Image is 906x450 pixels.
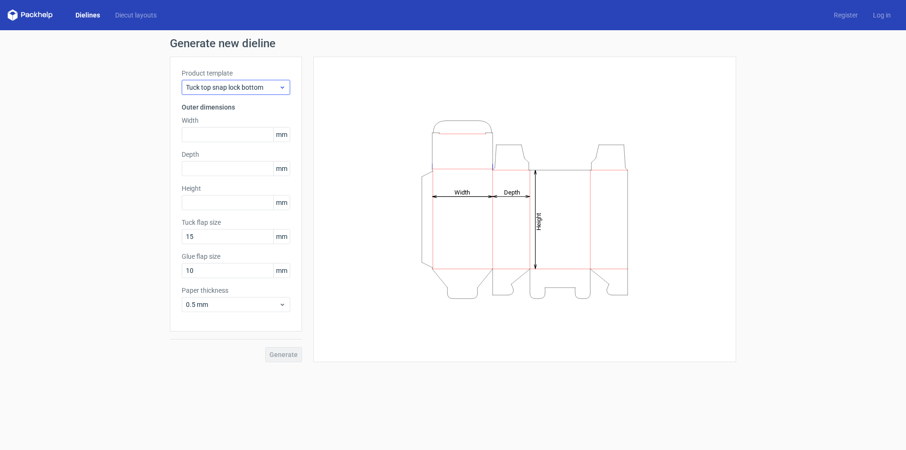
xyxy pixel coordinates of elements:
a: Diecut layouts [108,10,164,20]
tspan: Depth [504,188,520,195]
tspan: Width [454,188,470,195]
label: Product template [182,68,290,78]
label: Glue flap size [182,252,290,261]
a: Register [826,10,865,20]
span: Tuck top snap lock bottom [186,83,279,92]
label: Depth [182,150,290,159]
span: mm [273,161,290,176]
tspan: Height [535,212,542,230]
a: Dielines [68,10,108,20]
label: Tuck flap size [182,218,290,227]
span: mm [273,263,290,278]
label: Height [182,184,290,193]
a: Log in [865,10,898,20]
span: 0.5 mm [186,300,279,309]
span: mm [273,195,290,210]
span: mm [273,229,290,244]
label: Paper thickness [182,286,290,295]
label: Width [182,116,290,125]
span: mm [273,127,290,142]
h3: Outer dimensions [182,102,290,112]
h1: Generate new dieline [170,38,736,49]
